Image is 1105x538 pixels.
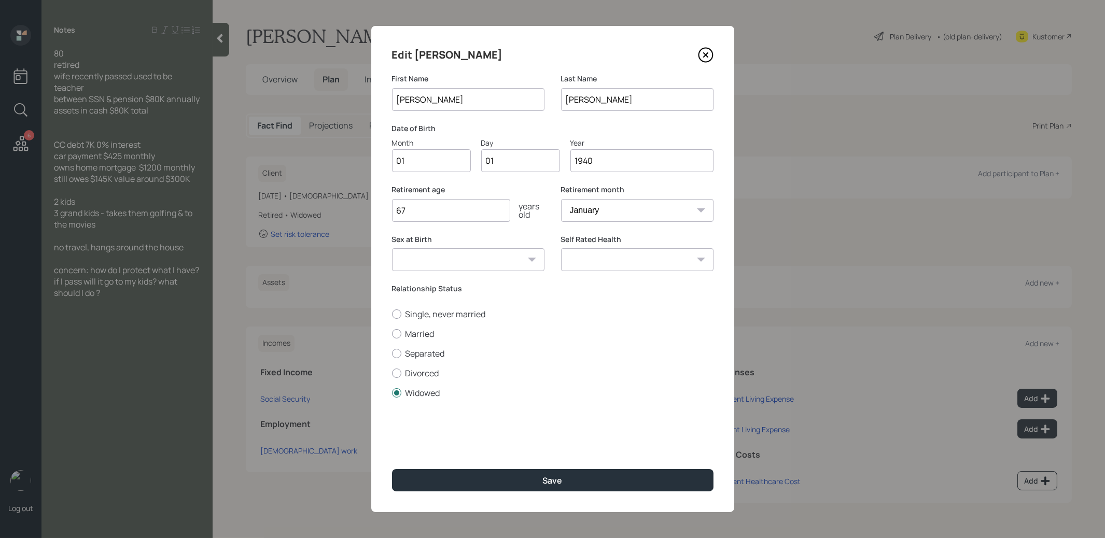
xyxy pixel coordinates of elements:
[561,74,714,84] label: Last Name
[392,137,471,148] div: Month
[392,185,544,195] label: Retirement age
[392,387,714,399] label: Widowed
[392,123,714,134] label: Date of Birth
[481,137,560,148] div: Day
[510,202,544,219] div: years old
[392,47,503,63] h4: Edit [PERSON_NAME]
[392,234,544,245] label: Sex at Birth
[481,149,560,172] input: Day
[392,308,714,320] label: Single, never married
[392,348,714,359] label: Separated
[392,469,714,491] button: Save
[570,137,714,148] div: Year
[543,475,563,486] div: Save
[570,149,714,172] input: Year
[392,367,714,379] label: Divorced
[392,328,714,339] label: Married
[392,284,714,294] label: Relationship Status
[392,74,544,84] label: First Name
[561,185,714,195] label: Retirement month
[392,149,471,172] input: Month
[561,234,714,245] label: Self Rated Health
